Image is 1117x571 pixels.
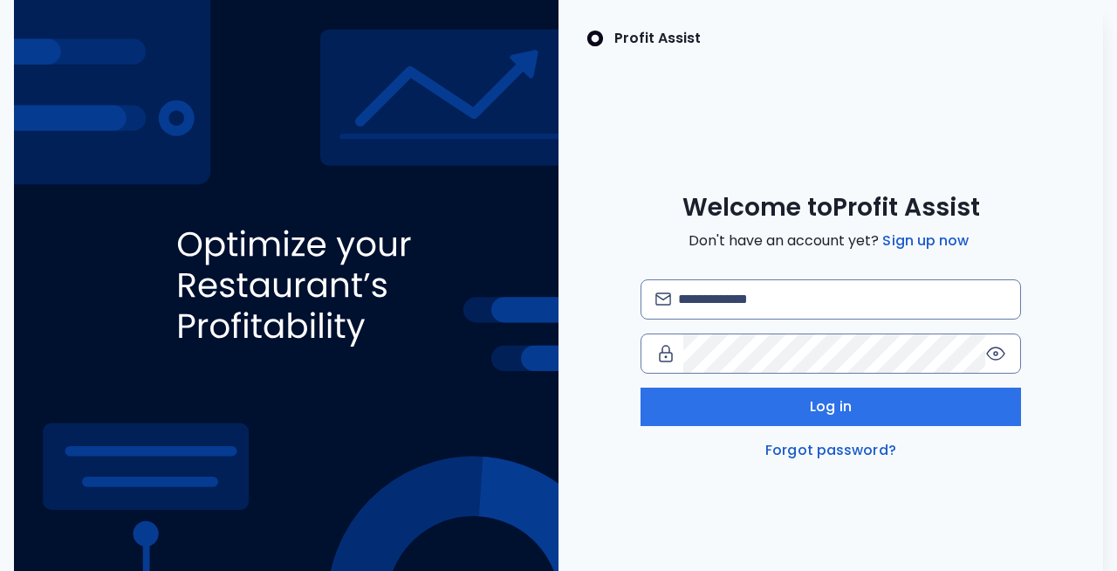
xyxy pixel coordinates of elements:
[655,292,672,306] img: email
[586,28,604,49] img: SpotOn Logo
[879,230,972,251] a: Sign up now
[682,192,980,224] span: Welcome to Profit Assist
[810,396,852,417] span: Log in
[641,388,1022,426] button: Log in
[614,28,701,49] p: Profit Assist
[762,440,900,461] a: Forgot password?
[689,230,972,251] span: Don't have an account yet?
